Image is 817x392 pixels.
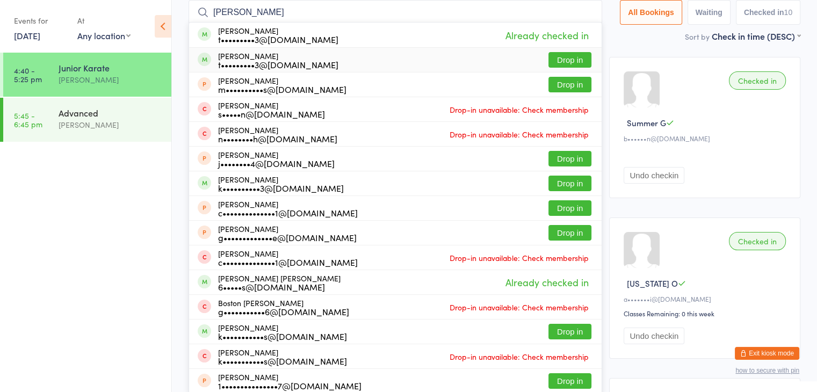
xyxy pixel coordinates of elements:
button: Exit kiosk mode [735,347,799,360]
div: a•••••••i@[DOMAIN_NAME] [624,294,789,303]
time: 5:45 - 6:45 pm [14,111,42,128]
div: [PERSON_NAME] [218,249,358,266]
div: Junior Karate [59,62,162,74]
button: Drop in [548,225,591,241]
div: [PERSON_NAME] [218,76,346,93]
button: how to secure with pin [735,367,799,374]
button: Drop in [548,77,591,92]
div: Any location [77,30,131,41]
div: Checked in [729,71,786,90]
a: 4:40 -5:25 pmJunior Karate[PERSON_NAME] [3,53,171,97]
div: [PERSON_NAME] [59,74,162,86]
div: [PERSON_NAME] [218,224,357,242]
div: s•••••n@[DOMAIN_NAME] [218,110,325,118]
div: t•••••••••3@[DOMAIN_NAME] [218,60,338,69]
span: Drop-in unavailable: Check membership [447,101,591,118]
div: [PERSON_NAME] [218,52,338,69]
div: k•••••••••••s@[DOMAIN_NAME] [218,332,347,340]
div: [PERSON_NAME] [218,26,338,43]
div: c••••••••••••••1@[DOMAIN_NAME] [218,208,358,217]
div: g•••••••••••6@[DOMAIN_NAME] [218,307,349,316]
button: Drop in [548,52,591,68]
div: c••••••••••••••1@[DOMAIN_NAME] [218,258,358,266]
div: Check in time (DESC) [712,30,800,42]
div: t•••••••••3@[DOMAIN_NAME] [218,35,338,43]
span: Drop-in unavailable: Check membership [447,126,591,142]
div: g•••••••••••••e@[DOMAIN_NAME] [218,233,357,242]
time: 4:40 - 5:25 pm [14,66,42,83]
div: Boston [PERSON_NAME] [218,299,349,316]
div: [PERSON_NAME] [218,373,361,390]
button: Undo checkin [624,328,684,344]
div: Checked in [729,232,786,250]
button: Drop in [548,176,591,191]
button: Drop in [548,151,591,166]
button: Drop in [548,200,591,216]
div: [PERSON_NAME] [218,126,337,143]
div: b••••••n@[DOMAIN_NAME] [624,134,789,143]
div: [PERSON_NAME] [218,200,358,217]
div: k••••••••••3@[DOMAIN_NAME] [218,184,344,192]
span: Drop-in unavailable: Check membership [447,250,591,266]
span: [US_STATE] O [627,278,678,289]
span: Already checked in [503,26,591,45]
span: Summer G [627,117,666,128]
div: 10 [784,8,792,17]
button: Drop in [548,324,591,339]
div: At [77,12,131,30]
div: Advanced [59,107,162,119]
div: [PERSON_NAME] [218,323,347,340]
div: Classes Remaining: 0 this week [624,309,789,318]
a: 5:45 -6:45 pmAdvanced[PERSON_NAME] [3,98,171,142]
div: [PERSON_NAME] [218,348,347,365]
a: [DATE] [14,30,40,41]
span: Drop-in unavailable: Check membership [447,299,591,315]
div: [PERSON_NAME] [59,119,162,131]
div: Events for [14,12,67,30]
div: j••••••••4@[DOMAIN_NAME] [218,159,335,168]
div: m••••••••••s@[DOMAIN_NAME] [218,85,346,93]
span: Drop-in unavailable: Check membership [447,349,591,365]
div: [PERSON_NAME] [218,175,344,192]
div: [PERSON_NAME] [PERSON_NAME] [218,274,341,291]
div: n••••••••h@[DOMAIN_NAME] [218,134,337,143]
button: Undo checkin [624,167,684,184]
label: Sort by [685,31,710,42]
button: Drop in [548,373,591,389]
div: k•••••••••••s@[DOMAIN_NAME] [218,357,347,365]
div: 1•••••••••••••••7@[DOMAIN_NAME] [218,381,361,390]
div: 6•••••s@[DOMAIN_NAME] [218,282,341,291]
div: [PERSON_NAME] [218,150,335,168]
div: [PERSON_NAME] [218,101,325,118]
span: Already checked in [503,273,591,292]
